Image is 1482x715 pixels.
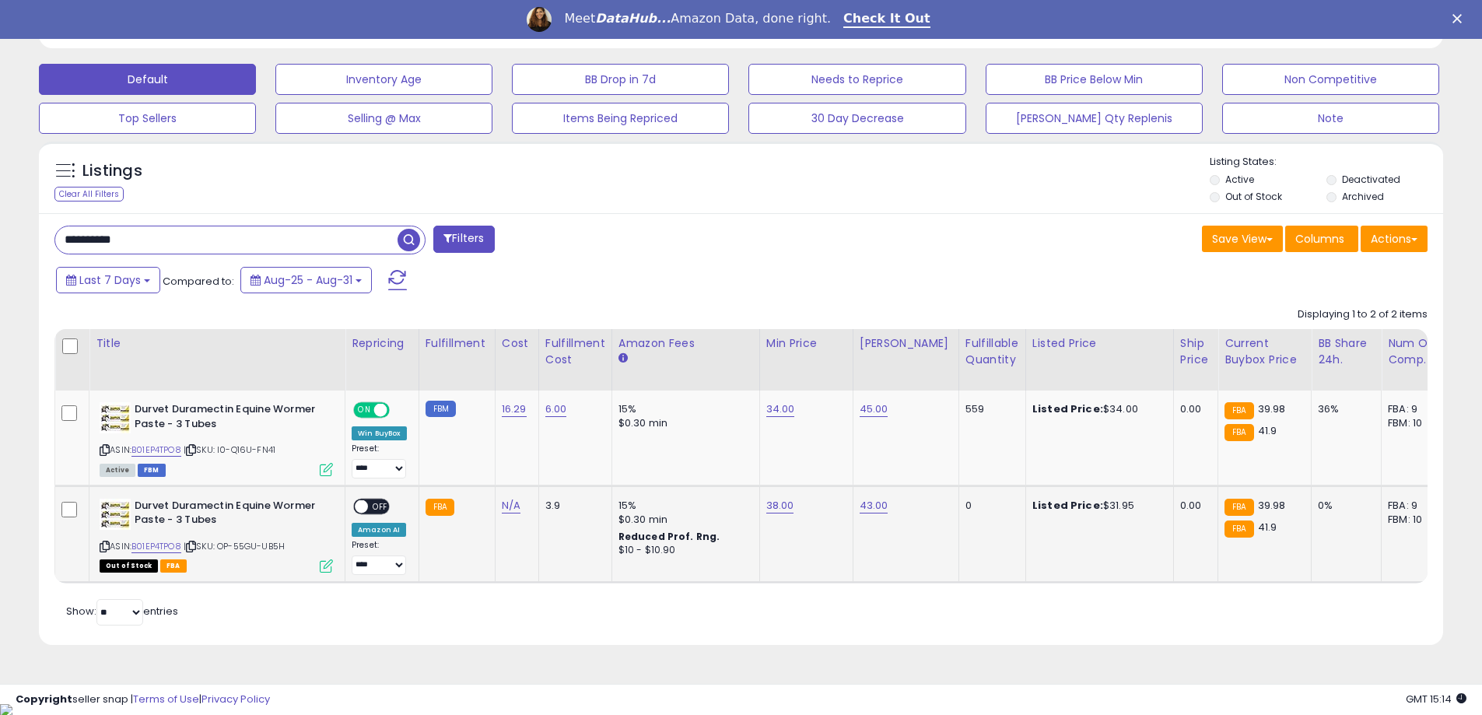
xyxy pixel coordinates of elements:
[545,401,567,417] a: 6.00
[160,559,187,573] span: FBA
[184,443,275,456] span: | SKU: I0-Q16U-FN41
[545,499,600,513] div: 3.9
[1224,424,1253,441] small: FBA
[748,64,965,95] button: Needs to Reprice
[965,335,1019,368] div: Fulfillable Quantity
[595,11,671,26] i: DataHub...
[965,499,1014,513] div: 0
[352,540,407,575] div: Preset:
[1210,155,1443,170] p: Listing States:
[135,402,324,435] b: Durvet Duramectin Equine Wormer Paste - 3 Tubes
[1032,402,1161,416] div: $34.00
[426,499,454,516] small: FBA
[860,401,888,417] a: 45.00
[1342,173,1400,186] label: Deactivated
[1318,335,1375,368] div: BB Share 24h.
[502,335,532,352] div: Cost
[986,64,1203,95] button: BB Price Below Min
[618,335,753,352] div: Amazon Fees
[387,404,412,417] span: OFF
[1258,423,1277,438] span: 41.9
[766,498,794,513] a: 38.00
[1318,499,1369,513] div: 0%
[860,335,952,352] div: [PERSON_NAME]
[16,692,270,707] div: seller snap | |
[54,187,124,202] div: Clear All Filters
[352,426,407,440] div: Win BuyBox
[618,402,748,416] div: 15%
[766,335,846,352] div: Min Price
[79,272,141,288] span: Last 7 Days
[96,335,338,352] div: Title
[1258,401,1286,416] span: 39.98
[1388,499,1439,513] div: FBA: 9
[131,540,181,553] a: B01EP4TPO8
[135,499,324,531] b: Durvet Duramectin Equine Wormer Paste - 3 Tubes
[355,404,374,417] span: ON
[748,103,965,134] button: 30 Day Decrease
[986,103,1203,134] button: [PERSON_NAME] Qty Replenis
[502,401,527,417] a: 16.29
[39,64,256,95] button: Default
[201,692,270,706] a: Privacy Policy
[100,559,158,573] span: All listings that are currently out of stock and unavailable for purchase on Amazon
[275,64,492,95] button: Inventory Age
[163,274,234,289] span: Compared to:
[512,103,729,134] button: Items Being Repriced
[1180,335,1211,368] div: Ship Price
[426,335,489,352] div: Fulfillment
[618,530,720,543] b: Reduced Prof. Rng.
[1222,103,1439,134] button: Note
[618,513,748,527] div: $0.30 min
[618,544,748,557] div: $10 - $10.90
[1406,692,1466,706] span: 2025-09-8 15:14 GMT
[368,499,393,513] span: OFF
[1032,335,1167,352] div: Listed Price
[1225,190,1282,203] label: Out of Stock
[860,498,888,513] a: 43.00
[1032,401,1103,416] b: Listed Price:
[1224,499,1253,516] small: FBA
[1388,513,1439,527] div: FBM: 10
[1258,498,1286,513] span: 39.98
[618,352,628,366] small: Amazon Fees.
[1452,14,1468,23] div: Close
[1388,416,1439,430] div: FBM: 10
[39,103,256,134] button: Top Sellers
[264,272,352,288] span: Aug-25 - Aug-31
[766,401,795,417] a: 34.00
[1222,64,1439,95] button: Non Competitive
[618,499,748,513] div: 15%
[352,523,406,537] div: Amazon AI
[433,226,494,253] button: Filters
[1258,520,1277,534] span: 41.9
[100,499,333,571] div: ASIN:
[1180,499,1206,513] div: 0.00
[1202,226,1283,252] button: Save View
[138,464,166,477] span: FBM
[1318,402,1369,416] div: 36%
[66,604,178,619] span: Show: entries
[100,464,135,477] span: All listings currently available for purchase on Amazon
[1342,190,1384,203] label: Archived
[1224,520,1253,538] small: FBA
[131,443,181,457] a: B01EP4TPO8
[1032,498,1103,513] b: Listed Price:
[100,402,131,433] img: 51CToYa9qhL._SL40_.jpg
[545,335,605,368] div: Fulfillment Cost
[352,443,407,478] div: Preset:
[502,498,520,513] a: N/A
[618,416,748,430] div: $0.30 min
[1388,402,1439,416] div: FBA: 9
[1224,402,1253,419] small: FBA
[184,540,285,552] span: | SKU: OP-55GU-UB5H
[843,11,930,28] a: Check It Out
[1225,173,1254,186] label: Active
[133,692,199,706] a: Terms of Use
[100,402,333,475] div: ASIN:
[1285,226,1358,252] button: Columns
[564,11,831,26] div: Meet Amazon Data, done right.
[1295,231,1344,247] span: Columns
[965,402,1014,416] div: 559
[240,267,372,293] button: Aug-25 - Aug-31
